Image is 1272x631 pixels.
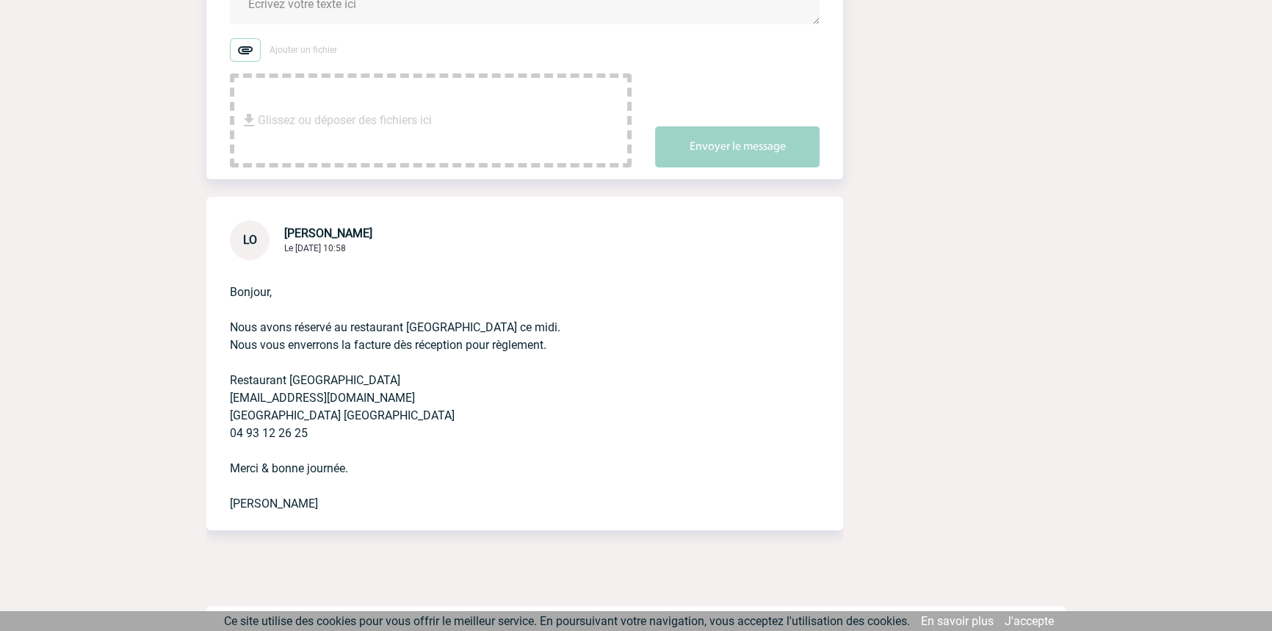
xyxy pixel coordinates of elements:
[240,112,258,129] img: file_download.svg
[243,233,257,247] span: LO
[230,260,778,513] p: Bonjour, Nous avons réservé au restaurant [GEOGRAPHIC_DATA] ce midi. Nous vous enverrons la factu...
[284,243,346,253] span: Le [DATE] 10:58
[270,45,337,55] span: Ajouter un fichier
[921,614,994,628] a: En savoir plus
[1005,614,1054,628] a: J'accepte
[258,84,432,157] span: Glissez ou déposer des fichiers ici
[224,614,910,628] span: Ce site utilise des cookies pour vous offrir le meilleur service. En poursuivant votre navigation...
[284,226,372,240] span: [PERSON_NAME]
[655,126,820,167] button: Envoyer le message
